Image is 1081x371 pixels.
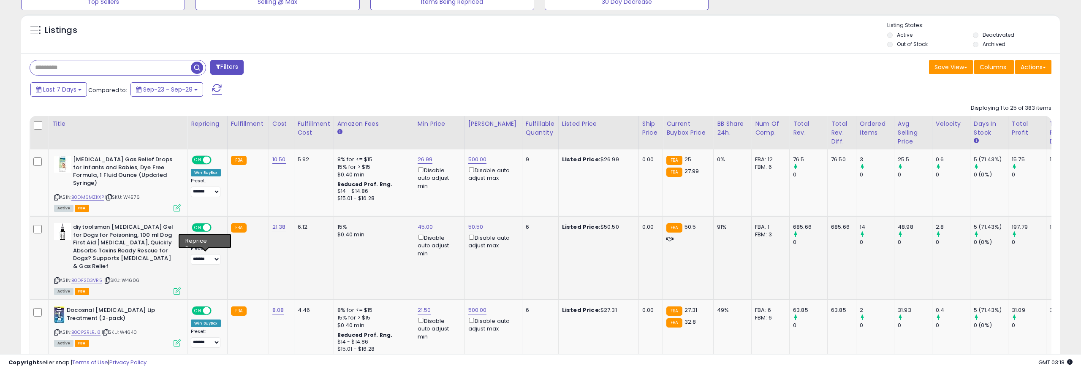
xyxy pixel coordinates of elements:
span: All listings currently available for purchase on Amazon [54,340,73,347]
span: FBA [75,288,89,295]
small: FBA [666,156,682,165]
div: Total Rev. Diff. [831,119,853,146]
small: Amazon Fees. [337,128,342,136]
div: ASIN: [54,306,181,346]
a: 26.99 [418,155,433,164]
div: 25.5 [898,156,932,163]
a: Privacy Policy [109,358,147,366]
a: B0DM6MZKXP [71,194,104,201]
div: 5 (71.43%) [974,156,1008,163]
div: 15% for > $15 [337,314,407,322]
div: 31.09 [1050,306,1066,314]
span: FBA [75,340,89,347]
div: 0.6 [936,156,970,163]
div: 63.85 [793,306,827,314]
div: Ship Price [642,119,659,137]
small: FBA [231,156,247,165]
button: Actions [1015,60,1051,74]
div: 31.09 [1012,306,1046,314]
label: Archived [983,41,1005,48]
img: 41KHD+qwSlL._SL40_.jpg [54,223,71,240]
div: Displaying 1 to 25 of 383 items [971,104,1051,112]
h5: Listings [45,24,77,36]
div: 4.46 [298,306,327,314]
div: 2.8 [936,223,970,231]
div: Total Rev. [793,119,824,137]
span: | SKU: W4606 [103,277,139,284]
b: Reduced Prof. Rng. [337,181,393,188]
div: 0% [717,156,745,163]
div: 0 (0%) [974,238,1008,246]
span: ON [193,157,203,164]
div: 197.79 [1012,223,1046,231]
div: 0 [860,171,894,179]
div: 6 [526,306,552,314]
div: Disable auto adjust max [468,316,516,333]
div: 15.75 [1050,156,1066,163]
a: 21.50 [418,306,431,314]
div: Ordered Items [860,119,891,137]
b: Listed Price: [562,306,600,314]
div: 0 [898,171,932,179]
div: 0 [860,238,894,246]
div: Disable auto adjust min [418,316,458,341]
div: 0.00 [642,223,656,231]
div: 0 [793,238,827,246]
div: Win BuyBox [191,169,221,176]
span: OFF [210,224,224,231]
div: Preset: [191,329,221,348]
div: 0 [860,322,894,329]
div: 685.66 [831,223,850,231]
b: Reduced Prof. Rng. [337,331,393,339]
button: Sep-23 - Sep-29 [130,82,203,97]
div: 9 [526,156,552,163]
a: 8.08 [272,306,284,314]
div: $14 - $14.86 [337,188,407,195]
div: $26.99 [562,156,632,163]
div: Fulfillable Quantity [526,119,555,137]
div: Cost [272,119,291,128]
div: 91% [717,223,745,231]
label: Out of Stock [897,41,928,48]
div: 76.5 [793,156,827,163]
label: Active [897,31,913,38]
small: FBA [666,306,682,316]
div: $0.40 min [337,322,407,329]
div: 0 [1012,322,1046,329]
div: FBM: 6 [755,163,783,171]
b: Listed Price: [562,223,600,231]
div: 6 [526,223,552,231]
span: 2025-10-7 03:18 GMT [1038,358,1073,366]
div: Win BuyBox [191,236,221,244]
span: OFF [210,157,224,164]
span: All listings currently available for purchase on Amazon [54,205,73,212]
div: FBA: 1 [755,223,783,231]
div: ASIN: [54,223,181,294]
div: 0.00 [642,306,656,314]
div: Disable auto adjust max [468,165,516,182]
div: 15% for > $15 [337,163,407,171]
span: All listings currently available for purchase on Amazon [54,288,73,295]
span: OFF [210,307,224,314]
div: 0 [936,322,970,329]
div: $50.50 [562,223,632,231]
div: Total Profit Diff. [1050,119,1069,146]
div: 6.12 [298,223,327,231]
button: Last 7 Days [30,82,87,97]
a: 45.00 [418,223,433,231]
div: Amazon Fees [337,119,410,128]
label: Deactivated [983,31,1014,38]
div: $27.31 [562,306,632,314]
div: 0 [936,238,970,246]
div: BB Share 24h. [717,119,748,137]
span: ON [193,224,203,231]
div: Current Buybox Price [666,119,710,137]
div: Repricing [191,119,224,128]
div: ASIN: [54,156,181,211]
span: 50.5 [684,223,696,231]
div: [PERSON_NAME] [468,119,519,128]
a: 10.50 [272,155,286,164]
div: 0 [898,238,932,246]
div: Velocity [936,119,967,128]
div: 15.75 [1012,156,1046,163]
